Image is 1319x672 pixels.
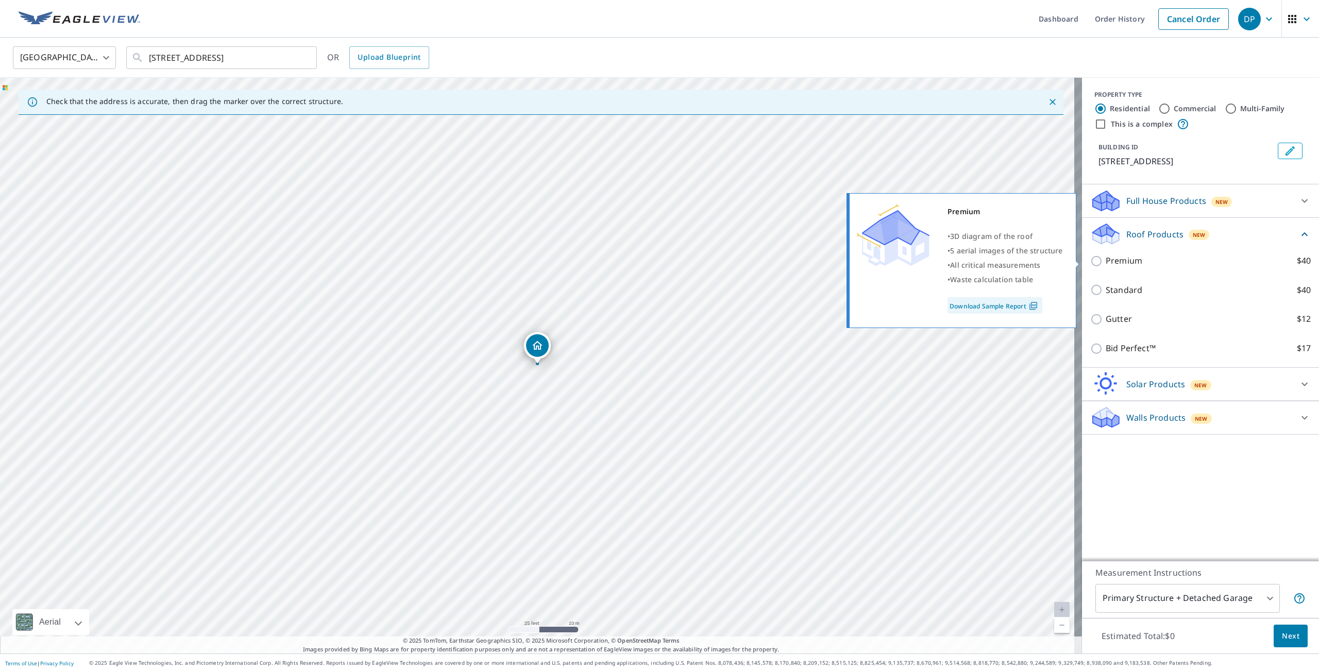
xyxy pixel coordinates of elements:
span: 3D diagram of the roof [950,231,1033,241]
span: © 2025 TomTom, Earthstar Geographics SIO, © 2025 Microsoft Corporation, © [403,636,680,645]
span: All critical measurements [950,260,1040,270]
p: Measurement Instructions [1095,566,1306,579]
div: Aerial [12,609,89,635]
img: Premium [857,204,929,266]
p: Check that the address is accurate, then drag the marker over the correct structure. [46,97,343,106]
a: Current Level 20, Zoom In Disabled [1054,602,1070,617]
p: Full House Products [1126,195,1206,207]
p: © 2025 Eagle View Technologies, Inc. and Pictometry International Corp. All Rights Reserved. Repo... [89,659,1314,667]
span: New [1195,415,1208,423]
a: Upload Blueprint [349,46,429,69]
span: New [1193,231,1206,239]
div: OR [327,46,429,69]
div: Aerial [36,609,64,635]
div: PROPERTY TYPE [1094,90,1307,99]
div: [GEOGRAPHIC_DATA] [13,43,116,72]
input: Search by address or latitude-longitude [149,43,296,72]
span: Upload Blueprint [358,51,420,64]
a: Download Sample Report [948,297,1042,314]
p: Estimated Total: $0 [1093,625,1183,647]
span: New [1215,198,1228,206]
p: BUILDING ID [1098,143,1138,151]
p: $40 [1297,284,1311,297]
a: Current Level 20, Zoom Out [1054,617,1070,633]
div: Primary Structure + Detached Garage [1095,584,1280,613]
a: Terms of Use [5,660,37,667]
div: Premium [948,204,1063,219]
div: • [948,244,1063,258]
label: Residential [1110,104,1150,114]
div: • [948,258,1063,272]
span: Next [1282,630,1299,643]
div: DP [1238,8,1261,30]
div: • [948,272,1063,287]
p: $12 [1297,313,1311,325]
p: Standard [1106,284,1142,297]
p: $17 [1297,342,1311,355]
p: $40 [1297,254,1311,267]
span: Your report will include the primary structure and a detached garage if one exists. [1293,592,1306,605]
label: Multi-Family [1240,104,1285,114]
p: Roof Products [1126,228,1183,240]
div: Full House ProductsNew [1090,188,1311,213]
a: Terms [663,636,680,644]
a: Cancel Order [1158,8,1229,30]
span: New [1194,381,1207,389]
div: Walls ProductsNew [1090,405,1311,430]
button: Next [1274,625,1308,648]
a: Privacy Policy [40,660,74,667]
a: OpenStreetMap [617,636,661,644]
img: Pdf Icon [1026,301,1040,311]
span: Waste calculation table [950,274,1033,284]
label: This is a complex [1111,119,1173,129]
p: [STREET_ADDRESS] [1098,155,1274,167]
img: EV Logo [19,11,140,27]
button: Edit building 1 [1278,143,1303,159]
p: Solar Products [1126,378,1185,390]
p: Gutter [1106,313,1132,325]
p: Premium [1106,254,1142,267]
div: Dropped pin, building 1, Residential property, 8470 Romney San Antonio, TX 78254 [524,332,551,364]
p: Bid Perfect™ [1106,342,1156,355]
div: • [948,229,1063,244]
div: Roof ProductsNew [1090,222,1311,246]
div: Solar ProductsNew [1090,372,1311,397]
p: Walls Products [1126,411,1186,424]
button: Close [1046,95,1059,109]
p: | [5,660,74,666]
label: Commercial [1174,104,1216,114]
span: 5 aerial images of the structure [950,246,1062,255]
